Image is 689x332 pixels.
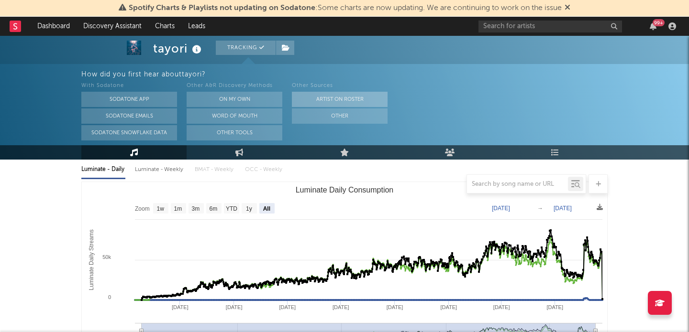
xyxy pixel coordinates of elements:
div: How did you first hear about tayori ? [81,69,689,80]
button: Tracking [216,41,276,55]
button: Sodatone App [81,92,177,107]
text: 6m [210,205,218,212]
a: Leads [181,17,212,36]
a: Discovery Assistant [77,17,148,36]
div: tayori [153,41,204,56]
button: Word Of Mouth [187,108,282,124]
text: Zoom [135,205,150,212]
text: 50k [102,254,111,260]
div: 99 + [653,19,665,26]
div: Luminate - Weekly [135,161,185,178]
div: Other A&R Discovery Methods [187,80,282,92]
text: 1w [157,205,165,212]
text: → [537,205,543,212]
button: Sodatone Snowflake Data [81,125,177,140]
span: : Some charts are now updating. We are continuing to work on the issue [129,4,562,12]
div: With Sodatone [81,80,177,92]
text: 0 [108,294,111,300]
text: All [263,205,270,212]
a: Charts [148,17,181,36]
button: Other Tools [187,125,282,140]
text: [DATE] [172,304,189,310]
button: 99+ [650,22,656,30]
button: Sodatone Emails [81,108,177,124]
text: [DATE] [441,304,457,310]
button: Artist on Roster [292,92,388,107]
text: Luminate Daily Streams [88,229,95,290]
text: 1y [246,205,252,212]
text: [DATE] [226,304,243,310]
a: Dashboard [31,17,77,36]
text: 3m [192,205,200,212]
span: Spotify Charts & Playlists not updating on Sodatone [129,4,315,12]
text: YTD [226,205,237,212]
div: Luminate - Daily [81,161,125,178]
text: [DATE] [333,304,349,310]
text: [DATE] [387,304,403,310]
text: [DATE] [493,304,510,310]
input: Search by song name or URL [467,181,568,188]
span: Dismiss [565,4,570,12]
input: Search for artists [478,21,622,32]
text: 1m [174,205,182,212]
div: Other Sources [292,80,388,92]
text: [DATE] [546,304,563,310]
text: [DATE] [492,205,510,212]
button: On My Own [187,92,282,107]
text: [DATE] [554,205,572,212]
button: Other [292,108,388,124]
text: [DATE] [279,304,296,310]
